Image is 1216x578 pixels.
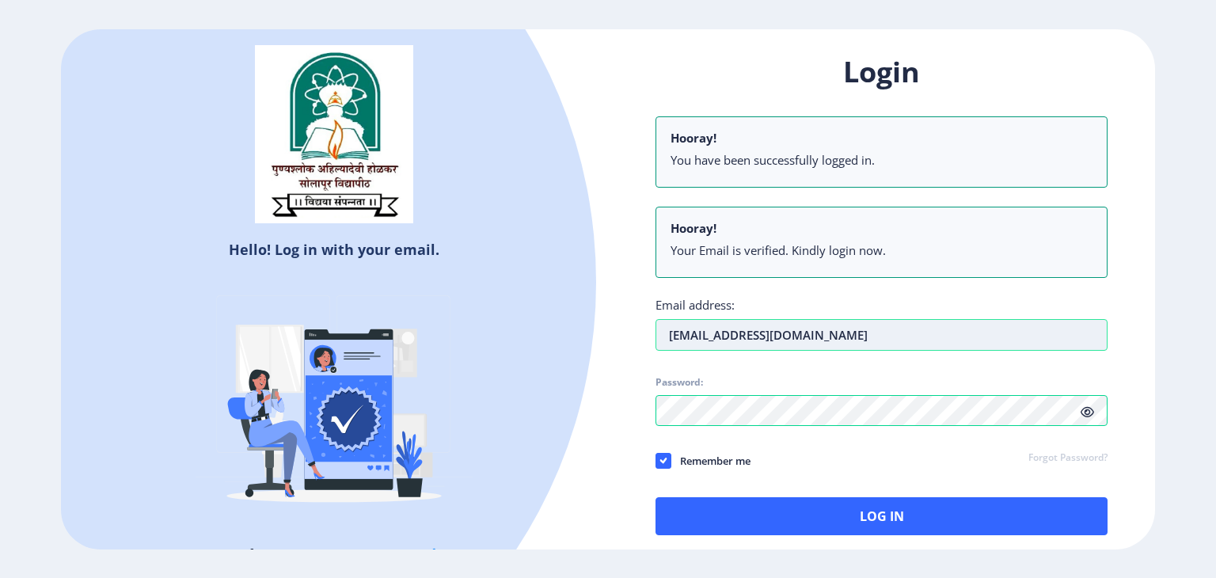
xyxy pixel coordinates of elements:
label: Email address: [655,297,735,313]
h5: Don't have an account? [73,542,596,568]
li: You have been successfully logged in. [671,152,1092,168]
span: Remember me [671,451,750,470]
b: Hooray! [671,130,716,146]
img: Verified-rafiki.svg [196,265,473,542]
h1: Login [655,53,1108,91]
img: sulogo.png [255,45,413,224]
li: Your Email is verified. Kindly login now. [671,242,1092,258]
a: Forgot Password? [1028,451,1108,466]
label: Password: [655,376,703,389]
b: Hooray! [671,220,716,236]
button: Log In [655,497,1108,535]
a: Register [400,543,472,567]
input: Email address [655,319,1108,351]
